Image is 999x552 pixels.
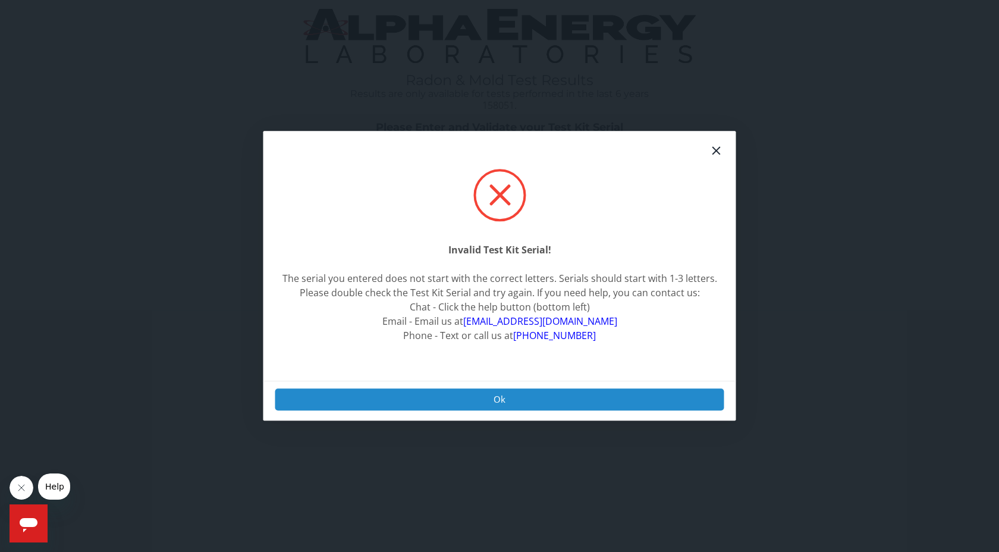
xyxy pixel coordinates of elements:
div: Please double check the Test Kit Serial and try again. If you need help, you can contact us: [282,286,717,300]
div: The serial you entered does not start with the correct letters. Serials should start with 1-3 let... [282,271,717,286]
span: Chat - Click the help button (bottom left) Email - Email us at Phone - Text or call us at [382,300,617,342]
strong: Invalid Test Kit Serial! [448,243,551,256]
iframe: Close message [10,476,33,500]
a: [EMAIL_ADDRESS][DOMAIN_NAME] [463,315,617,328]
iframe: Message from company [38,473,70,500]
iframe: Button to launch messaging window [10,504,48,542]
